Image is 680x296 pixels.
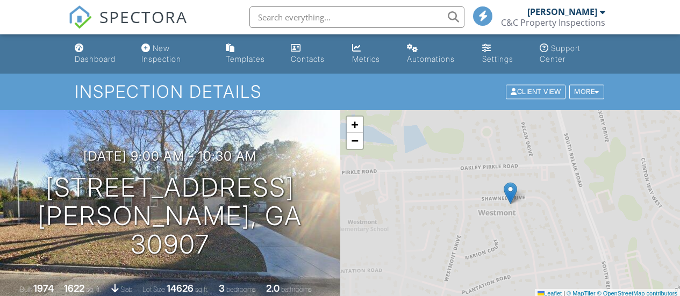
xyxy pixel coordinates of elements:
[540,44,581,63] div: Support Center
[99,5,188,28] span: SPECTORA
[75,54,116,63] div: Dashboard
[17,174,323,258] h1: [STREET_ADDRESS] [PERSON_NAME], GA 30907
[120,285,132,293] span: slab
[291,54,325,63] div: Contacts
[347,133,363,149] a: Zoom out
[287,39,339,69] a: Contacts
[226,285,256,293] span: bedrooms
[266,283,280,294] div: 2.0
[403,39,470,69] a: Automations (Basic)
[407,54,455,63] div: Automations
[527,6,597,17] div: [PERSON_NAME]
[68,15,188,37] a: SPECTORA
[226,54,265,63] div: Templates
[506,85,566,99] div: Client View
[86,285,101,293] span: sq. ft.
[64,283,84,294] div: 1622
[70,39,128,69] a: Dashboard
[195,285,209,293] span: sq.ft.
[351,134,358,147] span: −
[348,39,393,69] a: Metrics
[535,39,610,69] a: Support Center
[83,149,257,163] h3: [DATE] 9:00 am - 10:30 am
[505,87,568,95] a: Client View
[501,17,605,28] div: C&C Property Inspections
[478,39,527,69] a: Settings
[167,283,194,294] div: 14626
[221,39,278,69] a: Templates
[504,182,517,204] img: Marker
[249,6,464,28] input: Search everything...
[142,285,165,293] span: Lot Size
[141,44,181,63] div: New Inspection
[219,283,225,294] div: 3
[20,285,32,293] span: Built
[352,54,380,63] div: Metrics
[482,54,513,63] div: Settings
[351,118,358,131] span: +
[137,39,213,69] a: New Inspection
[33,283,54,294] div: 1974
[75,82,605,101] h1: Inspection Details
[569,85,604,99] div: More
[281,285,312,293] span: bathrooms
[347,117,363,133] a: Zoom in
[68,5,92,29] img: The Best Home Inspection Software - Spectora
